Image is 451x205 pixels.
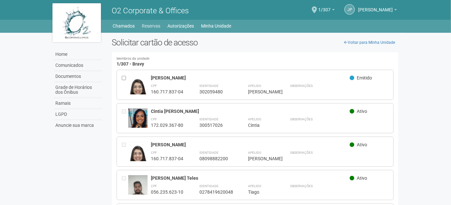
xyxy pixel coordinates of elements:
div: 302059480 [199,89,232,95]
div: 0278419620048 [199,189,232,195]
div: Entre em contato com a Aministração para solicitar o cancelamento ou 2a via [122,175,128,195]
a: Chamados [113,21,135,30]
div: Entre em contato com a Aministração para solicitar o cancelamento ou 2a via [122,108,128,128]
div: [PERSON_NAME] [151,75,350,81]
strong: Apelido [248,151,261,154]
a: Autorizações [168,21,194,30]
strong: Identidade [199,84,219,88]
h2: Solicitar cartão de acesso [112,38,399,47]
img: user.jpg [128,175,148,201]
img: user.jpg [128,142,148,168]
a: Ramais [54,98,102,109]
strong: Observações [290,151,313,154]
strong: Apelido [248,84,261,88]
div: [PERSON_NAME] [151,142,350,148]
div: Entre em contato com a Aministração para solicitar o cancelamento ou 2a via [122,142,128,162]
a: [PERSON_NAME] [358,8,397,13]
strong: CPF [151,117,157,121]
div: 160.717.837-04 [151,89,183,95]
div: Tiago [248,189,274,195]
strong: Identidade [199,151,219,154]
small: Membros da unidade [117,57,394,61]
img: logo.jpg [52,3,101,42]
div: Cintia [PERSON_NAME] [151,108,350,114]
strong: Identidade [199,184,219,188]
span: Ativo [357,109,367,114]
a: Grade de Horários dos Ônibus [54,82,102,98]
h4: 1/307 - Bravy [117,57,394,66]
span: João Pedro do Nascimento [358,1,393,12]
a: Minha Unidade [201,21,231,30]
div: [PERSON_NAME] [248,89,274,95]
div: [PERSON_NAME] [248,156,274,162]
span: Emitido [357,75,372,80]
img: user.jpg [128,75,148,102]
a: Reservas [142,21,161,30]
span: O2 Corporate & Offices [112,6,189,15]
strong: CPF [151,84,157,88]
a: Comunicados [54,60,102,71]
a: Anuncie sua marca [54,120,102,131]
strong: Observações [290,84,313,88]
div: 056.235.623-10 [151,189,183,195]
strong: CPF [151,151,157,154]
a: Home [54,49,102,60]
span: Ativo [357,175,367,181]
strong: Identidade [199,117,219,121]
div: Cintia [248,122,274,128]
a: Voltar para Minha Unidade [341,38,399,47]
span: Ativo [357,142,367,147]
div: 08098882200 [199,156,232,162]
div: 300517026 [199,122,232,128]
strong: Observações [290,117,313,121]
strong: Apelido [248,117,261,121]
strong: CPF [151,184,157,188]
a: LGPD [54,109,102,120]
div: [PERSON_NAME] Teles [151,175,350,181]
strong: Observações [290,184,313,188]
div: 160.717.837-04 [151,156,183,162]
span: 1/307 [318,1,331,12]
strong: Apelido [248,184,261,188]
a: JP [344,4,355,15]
a: 1/307 [318,8,335,13]
a: Documentos [54,71,102,82]
div: 172.029.367-80 [151,122,183,128]
img: user.jpg [128,108,148,131]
